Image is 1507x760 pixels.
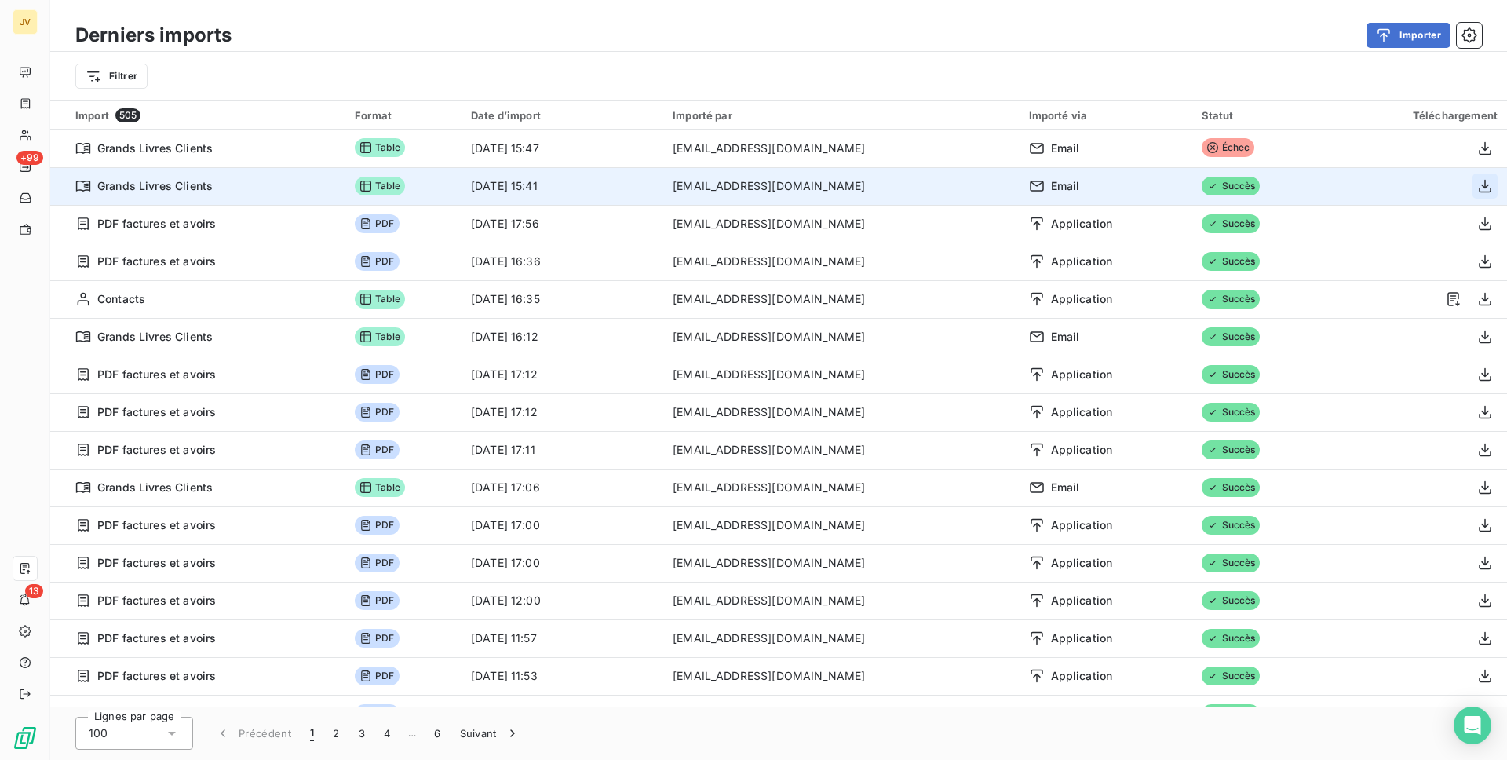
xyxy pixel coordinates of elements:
[462,695,663,733] td: [DATE] 11:51
[1202,327,1261,346] span: Succès
[462,619,663,657] td: [DATE] 11:57
[1051,178,1080,194] span: Email
[663,393,1019,431] td: [EMAIL_ADDRESS][DOMAIN_NAME]
[355,109,452,122] div: Format
[97,668,216,684] span: PDF factures et avoirs
[663,243,1019,280] td: [EMAIL_ADDRESS][DOMAIN_NAME]
[355,704,399,723] span: PDF
[1051,216,1113,232] span: Application
[355,403,399,422] span: PDF
[97,141,213,156] span: Grands Livres Clients
[462,657,663,695] td: [DATE] 11:53
[462,544,663,582] td: [DATE] 17:00
[1367,23,1450,48] button: Importer
[1202,516,1261,535] span: Succès
[462,582,663,619] td: [DATE] 12:00
[1202,109,1323,122] div: Statut
[1202,365,1261,384] span: Succès
[462,506,663,544] td: [DATE] 17:00
[97,291,145,307] span: Contacts
[1051,630,1113,646] span: Application
[355,667,399,685] span: PDF
[355,629,399,648] span: PDF
[1051,668,1113,684] span: Application
[355,440,399,459] span: PDF
[663,318,1019,356] td: [EMAIL_ADDRESS][DOMAIN_NAME]
[355,554,399,572] span: PDF
[663,619,1019,657] td: [EMAIL_ADDRESS][DOMAIN_NAME]
[75,108,336,122] div: Import
[13,9,38,35] div: JV
[323,717,348,750] button: 2
[663,280,1019,318] td: [EMAIL_ADDRESS][DOMAIN_NAME]
[1341,109,1498,122] div: Téléchargement
[1051,367,1113,382] span: Application
[400,721,425,746] span: …
[1051,480,1080,495] span: Email
[301,717,323,750] button: 1
[97,216,216,232] span: PDF factures et avoirs
[97,178,213,194] span: Grands Livres Clients
[349,717,374,750] button: 3
[1051,141,1080,156] span: Email
[355,177,405,195] span: Table
[462,167,663,205] td: [DATE] 15:41
[1051,442,1113,458] span: Application
[1202,704,1261,723] span: Succès
[663,695,1019,733] td: [EMAIL_ADDRESS][DOMAIN_NAME]
[663,582,1019,619] td: [EMAIL_ADDRESS][DOMAIN_NAME]
[355,214,399,233] span: PDF
[462,243,663,280] td: [DATE] 16:36
[663,431,1019,469] td: [EMAIL_ADDRESS][DOMAIN_NAME]
[97,593,216,608] span: PDF factures et avoirs
[115,108,140,122] span: 505
[663,356,1019,393] td: [EMAIL_ADDRESS][DOMAIN_NAME]
[462,469,663,506] td: [DATE] 17:06
[1051,517,1113,533] span: Application
[462,431,663,469] td: [DATE] 17:11
[75,21,232,49] h3: Derniers imports
[663,130,1019,167] td: [EMAIL_ADDRESS][DOMAIN_NAME]
[310,725,314,741] span: 1
[1029,109,1183,122] div: Importé via
[355,365,399,384] span: PDF
[355,290,405,309] span: Table
[97,555,216,571] span: PDF factures et avoirs
[1202,177,1261,195] span: Succès
[1202,554,1261,572] span: Succès
[1202,252,1261,271] span: Succès
[462,205,663,243] td: [DATE] 17:56
[89,725,108,741] span: 100
[1202,290,1261,309] span: Succès
[355,516,399,535] span: PDF
[1202,440,1261,459] span: Succès
[1202,478,1261,497] span: Succès
[97,630,216,646] span: PDF factures et avoirs
[374,717,400,750] button: 4
[451,717,530,750] button: Suivant
[97,442,216,458] span: PDF factures et avoirs
[97,480,213,495] span: Grands Livres Clients
[25,584,43,598] span: 13
[663,205,1019,243] td: [EMAIL_ADDRESS][DOMAIN_NAME]
[663,167,1019,205] td: [EMAIL_ADDRESS][DOMAIN_NAME]
[97,254,216,269] span: PDF factures et avoirs
[1051,254,1113,269] span: Application
[97,517,216,533] span: PDF factures et avoirs
[462,280,663,318] td: [DATE] 16:35
[471,109,654,122] div: Date d’import
[97,706,216,722] span: PDF factures et avoirs
[462,393,663,431] td: [DATE] 17:12
[1051,329,1080,345] span: Email
[1202,403,1261,422] span: Succès
[1051,593,1113,608] span: Application
[1051,291,1113,307] span: Application
[1051,404,1113,420] span: Application
[425,717,450,750] button: 6
[97,404,216,420] span: PDF factures et avoirs
[663,506,1019,544] td: [EMAIL_ADDRESS][DOMAIN_NAME]
[462,356,663,393] td: [DATE] 17:12
[97,367,216,382] span: PDF factures et avoirs
[1454,707,1491,744] div: Open Intercom Messenger
[1202,138,1255,157] span: Échec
